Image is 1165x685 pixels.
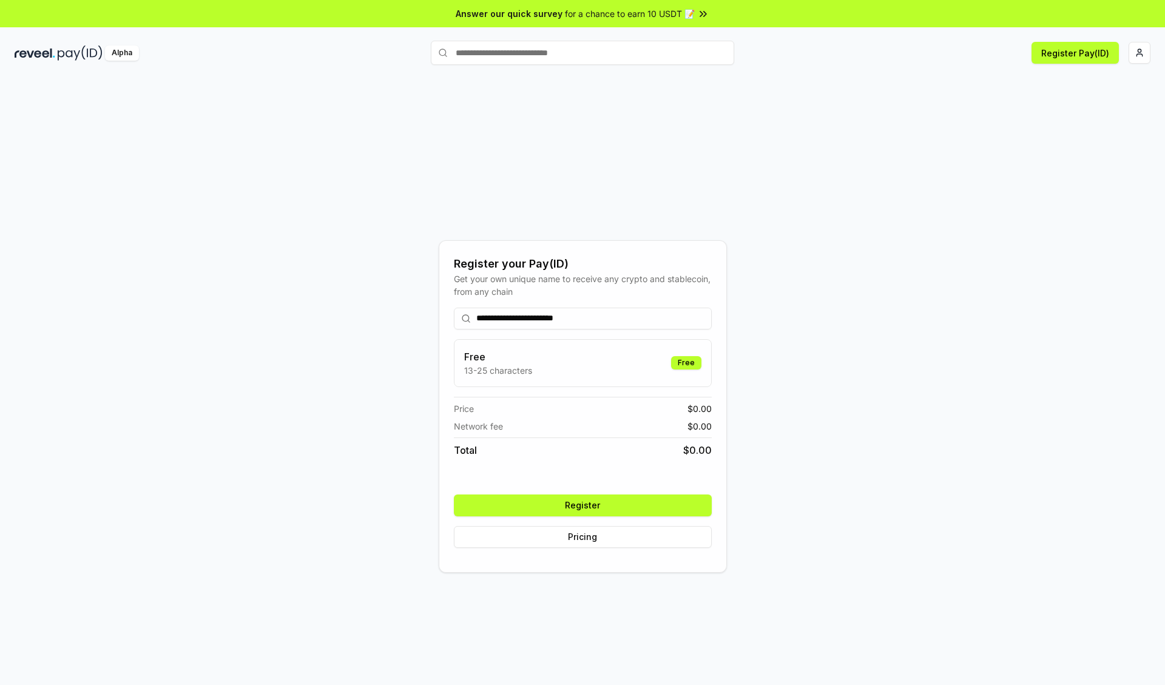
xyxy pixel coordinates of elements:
[683,443,712,457] span: $ 0.00
[454,402,474,415] span: Price
[671,356,701,369] div: Free
[454,443,477,457] span: Total
[15,46,55,61] img: reveel_dark
[105,46,139,61] div: Alpha
[58,46,103,61] img: pay_id
[454,420,503,433] span: Network fee
[687,402,712,415] span: $ 0.00
[687,420,712,433] span: $ 0.00
[454,494,712,516] button: Register
[454,526,712,548] button: Pricing
[464,364,532,377] p: 13-25 characters
[565,7,695,20] span: for a chance to earn 10 USDT 📝
[1032,42,1119,64] button: Register Pay(ID)
[464,349,532,364] h3: Free
[454,272,712,298] div: Get your own unique name to receive any crypto and stablecoin, from any chain
[456,7,562,20] span: Answer our quick survey
[454,255,712,272] div: Register your Pay(ID)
